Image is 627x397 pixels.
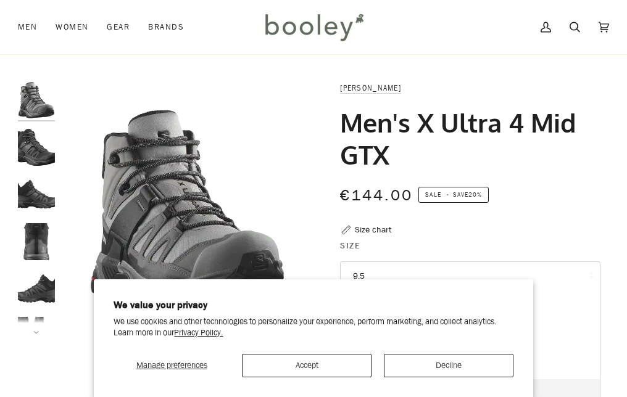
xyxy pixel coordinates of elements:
img: Salomon Men's X Ultra 4 Mid GTX Black / Magnet / Pearl Blue - Booley Galway [18,129,55,166]
span: Save [418,187,489,203]
button: Accept [242,354,372,377]
button: Manage preferences [114,354,230,377]
div: Salomon Men's X Ultra 4 Mid GTX Sharkskin / Quiet Shade / Black - Booley Galway [61,82,313,334]
span: Men [18,21,37,33]
h1: Men's X Ultra 4 Mid GTX [340,107,591,171]
a: Privacy Policy. [174,327,223,338]
span: Sale [425,190,441,199]
img: Salomon Men's X Ultra 4 Mid GTX Black / Magnet / Pearl Blue - Booley Galway [18,223,55,260]
span: 20% [468,190,482,199]
div: Size chart [355,223,391,236]
img: Booley [260,9,368,45]
img: Salomon Men's X Ultra 4 Mid GTX Sharkskin / Quiet Shade / Black - Booley Galway [18,82,55,119]
span: Gear [107,21,130,33]
button: Decline [384,354,513,377]
a: [PERSON_NAME] [340,83,401,93]
span: Manage preferences [136,359,207,371]
span: €144.00 [340,185,412,205]
span: Size [340,240,360,252]
p: We use cookies and other technologies to personalize your experience, perform marketing, and coll... [114,316,513,338]
h2: We value your privacy [114,299,513,311]
img: Salomon Men's X Ultra 4 Mid GTX Black / Magnet / Pearl Blue - Booley Galway [18,176,55,213]
img: Salomon Men&#39;s X Ultra 4 Mid GTX Sharkskin / Quiet Shade / Black - Booley Galway [61,82,313,334]
span: Brands [148,21,184,33]
img: Salomon Men's X Ultra 4 Mid GTX Black / Magnet / Pearl Blue - Booley Galway [18,270,55,307]
span: Women [56,21,88,33]
em: • [443,190,453,199]
button: 9.5 [340,261,600,291]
